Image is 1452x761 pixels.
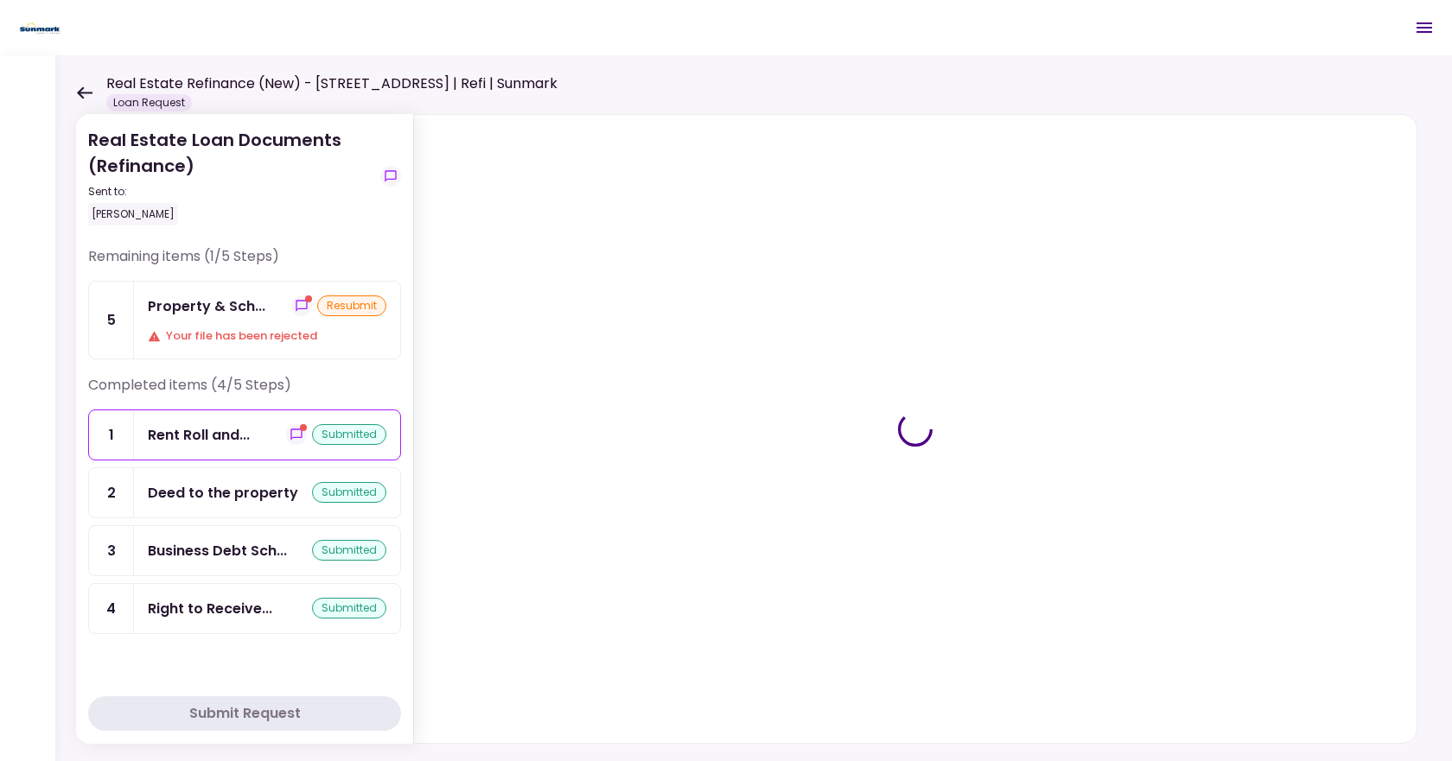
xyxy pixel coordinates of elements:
[291,295,312,316] button: show-messages
[88,127,373,225] div: Real Estate Loan Documents (Refinance)
[88,409,401,460] a: 1Rent Roll and Property Cashflowshow-messagessubmitted
[317,295,386,316] div: resubmit
[312,540,386,561] div: submitted
[148,295,265,317] div: Property & School Tax Bills
[88,583,401,634] a: 4Right to Receive Appraisalsubmitted
[17,15,63,41] img: Partner icon
[1404,7,1445,48] button: Open menu
[88,184,373,200] div: Sent to:
[148,327,386,345] div: Your file has been rejected
[88,281,401,359] a: 5Property & School Tax Billsshow-messagesresubmitYour file has been rejected
[106,94,192,111] div: Loan Request
[148,424,250,446] div: Rent Roll and Property Cashflow
[88,696,401,731] button: Submit Request
[312,482,386,503] div: submitted
[148,482,298,504] div: Deed to the property
[312,598,386,618] div: submitted
[89,526,134,575] div: 3
[88,525,401,576] a: 3Business Debt Schedulesubmitted
[88,467,401,518] a: 2Deed to the propertysubmitted
[148,598,272,619] div: Right to Receive Appraisal
[148,540,287,561] div: Business Debt Schedule
[89,282,134,358] div: 5
[106,73,557,94] h1: Real Estate Refinance (New) - [STREET_ADDRESS] | Refi | Sunmark
[312,424,386,445] div: submitted
[189,703,301,724] div: Submit Request
[89,584,134,633] div: 4
[286,424,307,445] button: show-messages
[88,203,178,225] div: [PERSON_NAME]
[380,166,401,187] button: show-messages
[88,375,401,409] div: Completed items (4/5 Steps)
[89,410,134,460] div: 1
[89,468,134,517] div: 2
[88,246,401,281] div: Remaining items (1/5 Steps)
